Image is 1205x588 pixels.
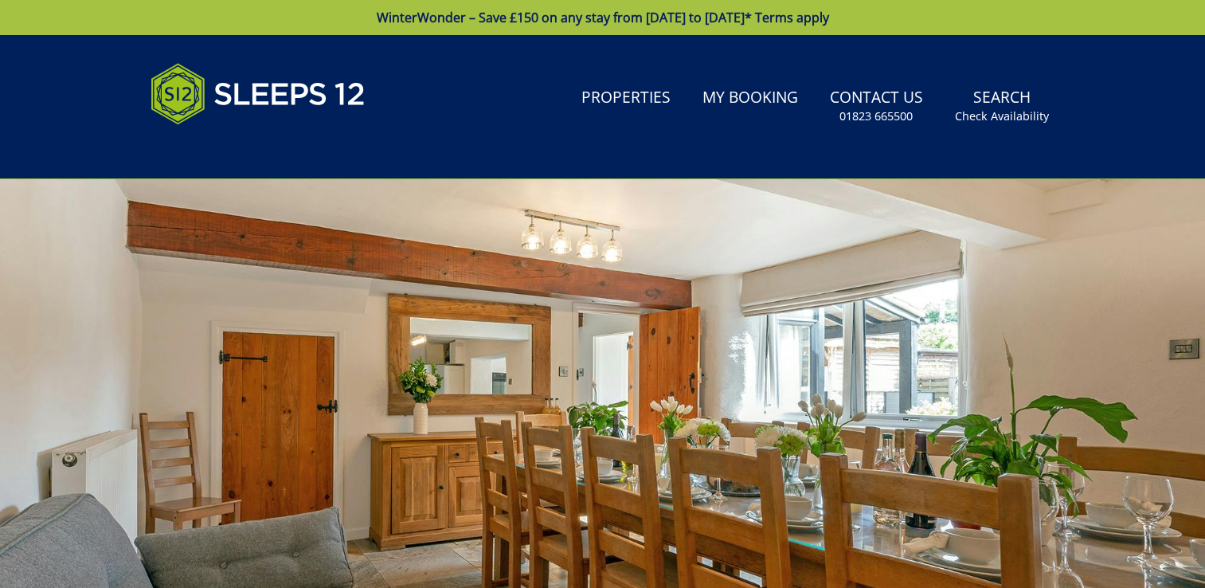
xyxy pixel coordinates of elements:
[955,108,1049,124] small: Check Availability
[839,108,913,124] small: 01823 665500
[949,80,1055,132] a: SearchCheck Availability
[143,143,310,157] iframe: Customer reviews powered by Trustpilot
[824,80,929,132] a: Contact Us01823 665500
[151,54,366,134] img: Sleeps 12
[696,80,804,116] a: My Booking
[575,80,677,116] a: Properties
